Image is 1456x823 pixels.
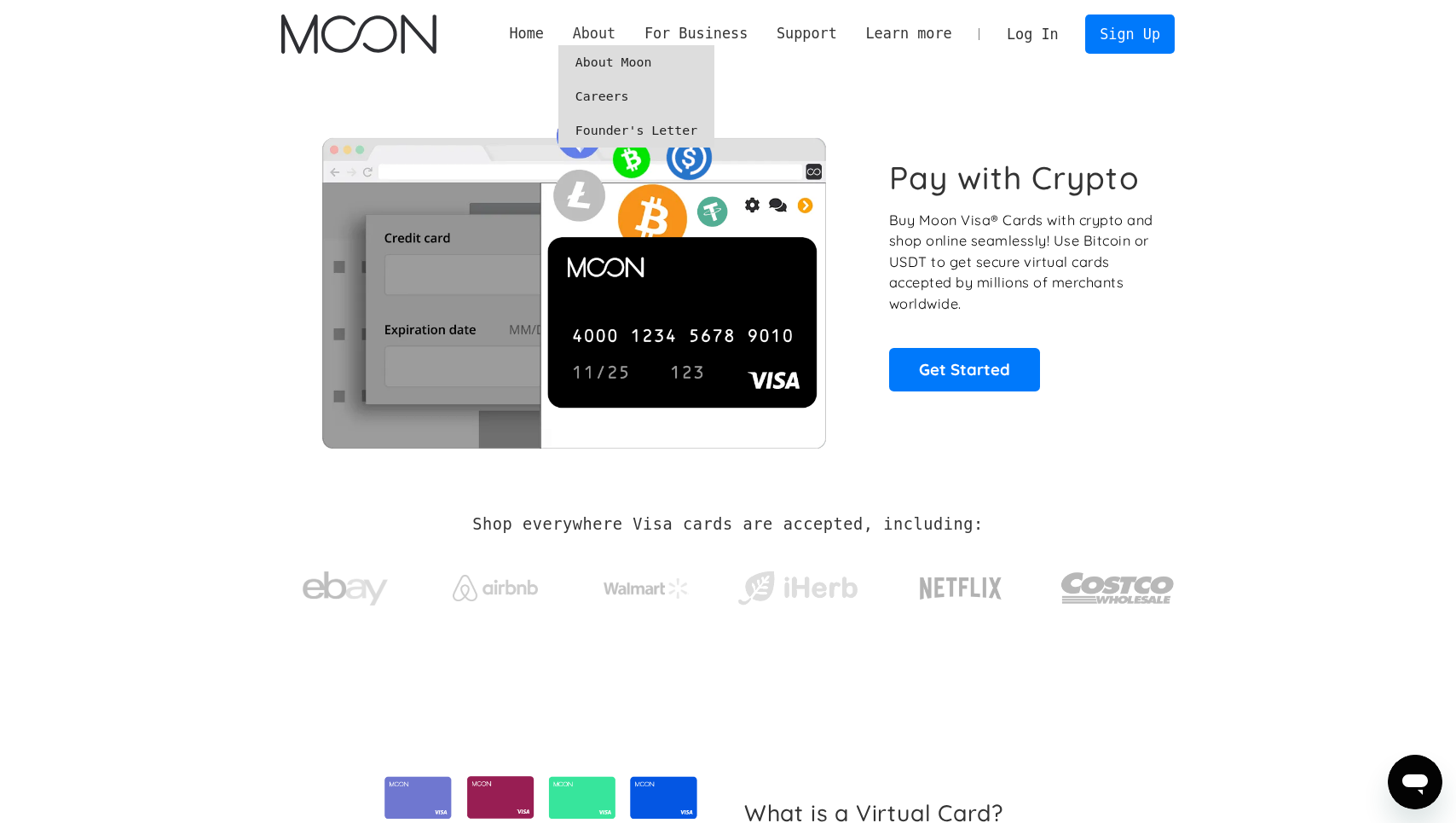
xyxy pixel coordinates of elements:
[1060,539,1175,629] a: Costco
[889,159,1140,197] h1: Pay with Crypto
[734,566,861,611] img: iHerb
[1060,556,1175,620] img: Costco
[303,562,388,616] img: ebay
[992,15,1072,53] a: Log In
[558,45,714,79] a: About Moon
[558,45,714,148] nav: About
[281,101,865,448] img: Moon Cards let you spend your crypto anywhere Visa is accepted.
[1085,14,1174,53] a: Sign Up
[558,79,714,113] a: Careers
[777,23,837,44] div: Support
[630,23,762,44] div: For Business
[432,558,559,610] a: Airbnb
[472,515,983,534] h2: Shop everywhere Visa cards are accepted, including:
[495,23,558,44] a: Home
[644,23,748,44] div: For Business
[583,561,710,607] a: Walmart
[453,575,538,601] img: Airbnb
[558,23,630,44] div: About
[918,567,1003,610] img: Netflix
[889,210,1156,315] p: Buy Moon Visa® Cards with crypto and shop online seamlessly! Use Bitcoin or USDT to get secure vi...
[1388,755,1442,809] iframe: Button to launch messaging window
[281,14,436,54] a: home
[281,545,408,624] a: ebay
[734,549,861,619] a: iHerb
[852,23,967,44] div: Learn more
[604,578,689,599] img: Walmart
[558,113,714,148] a: Founder's Letter
[889,348,1040,391] a: Get Started
[885,550,1037,618] a: Netflix
[281,14,436,54] img: Moon Logo
[573,23,616,44] div: About
[865,23,951,44] div: Learn more
[762,23,851,44] div: Support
